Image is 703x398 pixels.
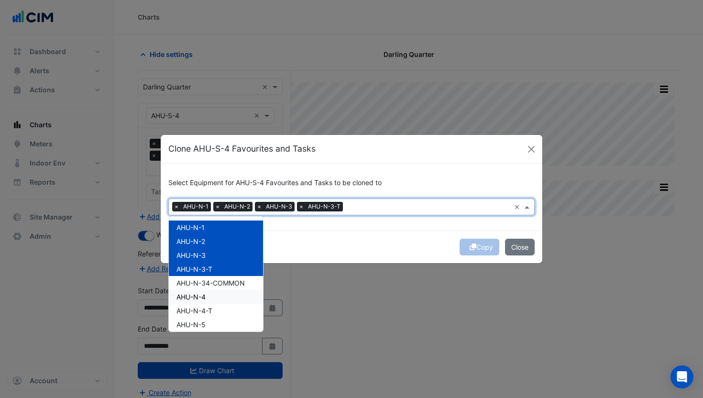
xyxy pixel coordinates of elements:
[176,237,205,245] span: AHU-N-2
[168,143,316,155] h5: Clone AHU-S-4 Favourites and Tasks
[222,202,253,211] span: AHU-N-2
[176,251,206,259] span: AHU-N-3
[306,202,343,211] span: AHU-N-3-T
[670,365,693,388] div: Open Intercom Messenger
[524,142,538,156] button: Close
[168,179,535,187] h6: Select Equipment for AHU-S-4 Favourites and Tasks to be cloned to
[505,239,535,255] button: Close
[176,307,212,315] span: AHU-N-4-T
[176,265,212,273] span: AHU-N-3-T
[264,202,295,211] span: AHU-N-3
[176,279,245,287] span: AHU-N-34-COMMON
[514,202,522,212] span: Clear
[176,223,205,232] span: AHU-N-1
[176,321,206,329] span: AHU-N-5
[181,202,211,211] span: AHU-N-1
[255,202,264,211] span: ×
[172,202,181,211] span: ×
[168,216,264,332] ng-dropdown-panel: Options list
[176,293,206,301] span: AHU-N-4
[213,202,222,211] span: ×
[297,202,306,211] span: ×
